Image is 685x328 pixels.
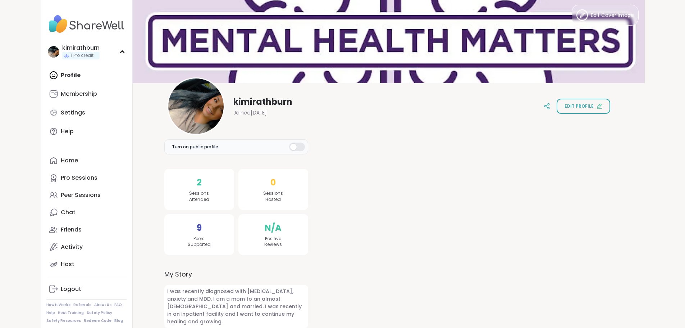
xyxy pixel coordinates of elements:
[197,176,202,189] span: 2
[164,269,308,279] label: My Story
[61,208,76,216] div: Chat
[61,226,82,234] div: Friends
[46,238,127,256] a: Activity
[46,302,70,307] a: How It Works
[46,169,127,187] a: Pro Sessions
[233,96,292,108] span: kimirathburn
[46,187,127,204] a: Peer Sessions
[172,144,218,150] span: Turn on public profile
[557,99,610,114] button: Edit profile
[48,46,59,58] img: kimirathburn
[46,256,127,273] a: Host
[265,221,282,234] span: N/A
[46,123,127,140] a: Help
[263,190,283,203] span: Sessions Hosted
[61,127,74,135] div: Help
[188,236,211,248] span: Peers Supported
[61,260,74,268] div: Host
[270,176,276,189] span: 0
[46,280,127,298] a: Logout
[61,174,97,182] div: Pro Sessions
[591,12,634,19] span: Edit Cover Image
[61,157,78,165] div: Home
[87,310,112,315] a: Safety Policy
[168,78,224,134] img: kimirathburn
[46,152,127,169] a: Home
[84,318,111,323] a: Redeem Code
[73,302,91,307] a: Referrals
[565,103,594,109] span: Edit profile
[71,53,93,59] span: 1 Pro credit
[58,310,84,315] a: Host Training
[61,90,97,98] div: Membership
[572,5,639,26] button: Edit Cover Image
[46,104,127,121] a: Settings
[114,318,123,323] a: Blog
[61,109,85,117] div: Settings
[233,109,267,116] span: Joined [DATE]
[46,204,127,221] a: Chat
[46,318,81,323] a: Safety Resources
[61,285,81,293] div: Logout
[189,190,209,203] span: Sessions Attended
[61,191,101,199] div: Peer Sessions
[46,221,127,238] a: Friends
[46,310,55,315] a: Help
[61,243,83,251] div: Activity
[62,44,100,52] div: kimirathburn
[46,85,127,103] a: Membership
[264,236,282,248] span: Positive Reviews
[94,302,111,307] a: About Us
[46,12,127,37] img: ShareWell Nav Logo
[114,302,122,307] a: FAQ
[197,221,202,234] span: 9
